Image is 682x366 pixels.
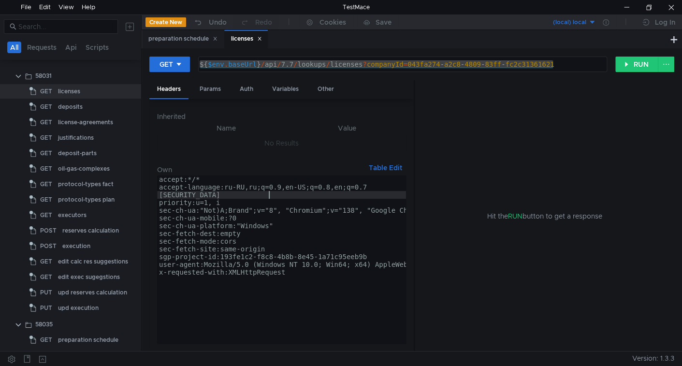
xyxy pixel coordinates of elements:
[40,270,52,284] span: GET
[165,122,288,134] th: Name
[255,16,272,28] div: Redo
[310,80,342,98] div: Other
[40,301,52,315] span: PUT
[655,16,675,28] div: Log In
[40,254,52,269] span: GET
[40,131,52,145] span: GET
[7,42,21,53] button: All
[186,15,233,29] button: Undo
[35,69,52,83] div: 58031
[145,17,186,27] button: Create New
[58,285,127,300] div: upd reserves calculation
[58,254,128,269] div: edit calc res suggestions
[62,223,119,238] div: reserves calculation
[58,177,114,191] div: protocol-types fact
[264,139,299,147] nz-embed-empty: No Results
[365,162,406,174] button: Table Edit
[632,351,674,366] span: Version: 1.3.3
[35,317,53,332] div: 58035
[40,84,52,99] span: GET
[58,333,118,347] div: preparation schedule
[233,15,279,29] button: Redo
[40,223,57,238] span: POST
[487,211,602,221] span: Hit the button to get a response
[231,34,262,44] div: licenses
[40,161,52,176] span: GET
[553,18,586,27] div: (local) local
[40,146,52,161] span: GET
[58,115,113,130] div: license-agreements
[58,192,115,207] div: protocol-types plan
[192,80,229,98] div: Params
[58,131,94,145] div: justifications
[40,333,52,347] span: GET
[62,239,90,253] div: execution
[319,16,346,28] div: Cookies
[148,34,218,44] div: preparation schedule
[40,239,57,253] span: POST
[264,80,306,98] div: Variables
[508,212,522,220] span: RUN
[160,59,173,70] div: GET
[58,270,120,284] div: edit exec sugegstions
[40,285,52,300] span: PUT
[58,84,80,99] div: licenses
[157,111,406,122] h6: Inherited
[157,164,365,176] h6: Own
[58,301,99,315] div: upd execution
[149,57,190,72] button: GET
[288,122,406,134] th: Value
[40,192,52,207] span: GET
[58,146,97,161] div: deposit-parts
[18,21,112,32] input: Search...
[24,42,59,53] button: Requests
[209,16,227,28] div: Undo
[232,80,261,98] div: Auth
[615,57,658,72] button: RUN
[62,42,80,53] button: Api
[83,42,112,53] button: Scripts
[40,208,52,222] span: GET
[529,15,596,30] button: (local) local
[376,19,392,26] div: Save
[40,100,52,114] span: GET
[58,208,87,222] div: executors
[149,80,189,99] div: Headers
[58,161,110,176] div: oil-gas-complexes
[58,100,83,114] div: deposits
[40,177,52,191] span: GET
[40,115,52,130] span: GET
